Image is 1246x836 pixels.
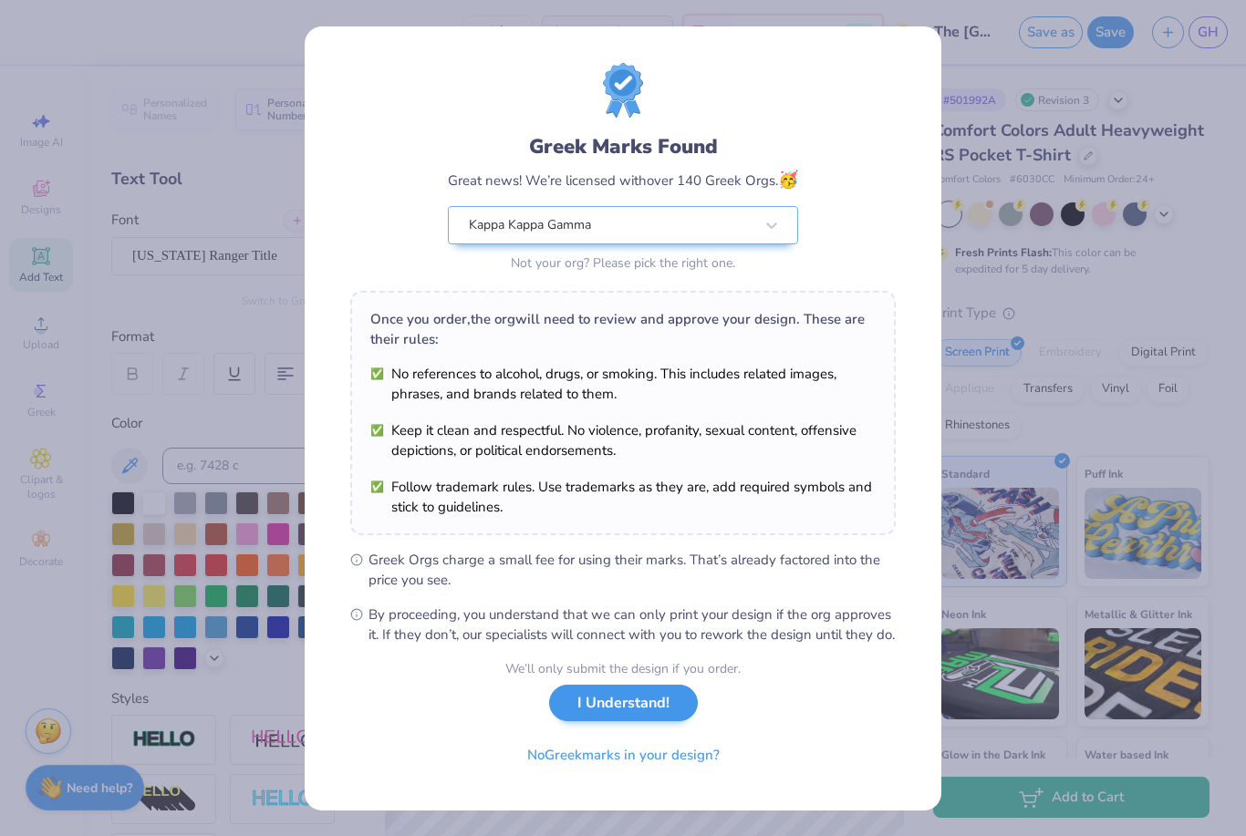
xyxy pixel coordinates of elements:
[778,169,798,191] span: 🥳
[448,253,798,273] div: Not your org? Please pick the right one.
[369,550,896,590] span: Greek Orgs charge a small fee for using their marks. That’s already factored into the price you see.
[370,309,876,349] div: Once you order, the org will need to review and approve your design. These are their rules:
[549,685,698,722] button: I Understand!
[512,737,735,774] button: NoGreekmarks in your design?
[448,168,798,192] div: Great news! We’re licensed with over 140 Greek Orgs.
[603,63,643,118] img: license-marks-badge.png
[505,659,741,678] div: We’ll only submit the design if you order.
[448,132,798,161] div: Greek Marks Found
[370,420,876,460] li: Keep it clean and respectful. No violence, profanity, sexual content, offensive depictions, or po...
[370,364,876,404] li: No references to alcohol, drugs, or smoking. This includes related images, phrases, and brands re...
[369,604,896,645] span: By proceeding, you understand that we can only print your design if the org approves it. If they ...
[370,477,876,517] li: Follow trademark rules. Use trademarks as they are, add required symbols and stick to guidelines.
